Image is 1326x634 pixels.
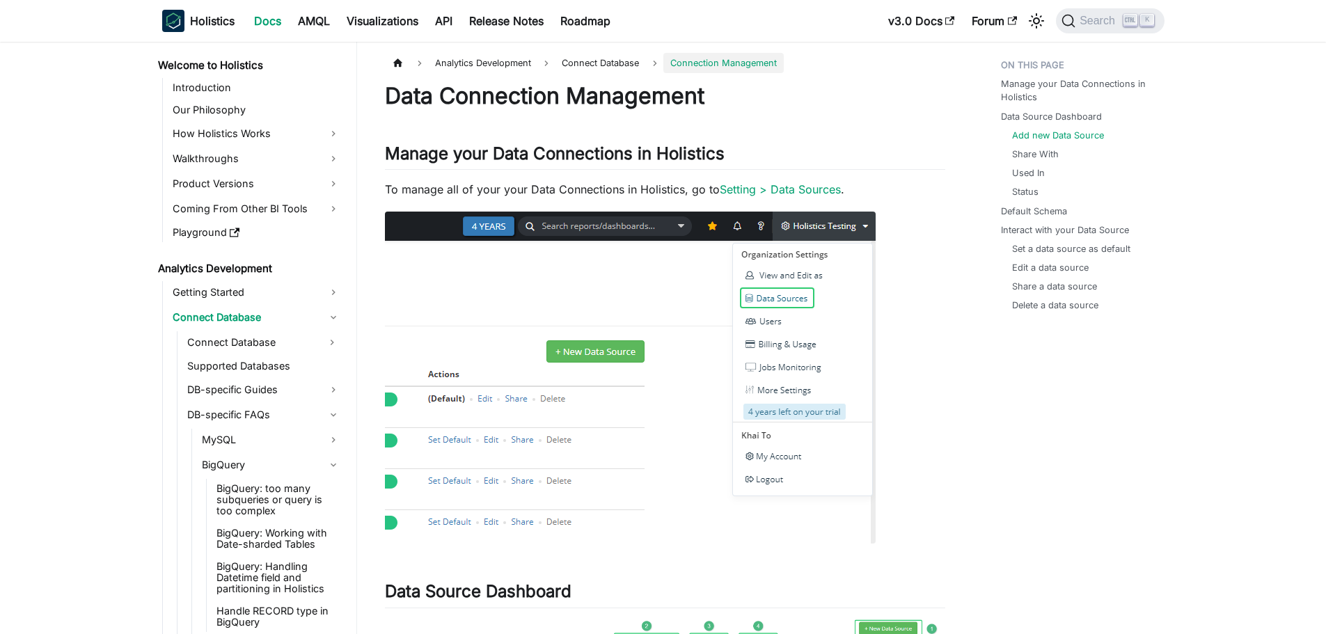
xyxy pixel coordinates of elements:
a: BigQuery: Handling Datetime field and partitioning in Holistics [212,557,345,599]
a: AMQL [290,10,338,32]
a: v3.0 Docs [880,10,963,32]
h1: Data Connection Management [385,82,945,110]
a: Roadmap [552,10,619,32]
a: Handle RECORD type in BigQuery [212,601,345,632]
h2: Manage your Data Connections in Holistics [385,143,945,170]
a: Walkthroughs [168,148,345,170]
a: Analytics Development [154,259,345,278]
a: DB-specific FAQs [183,404,345,426]
a: API [427,10,461,32]
nav: Docs sidebar [148,42,357,634]
a: Coming From Other BI Tools [168,198,345,220]
a: HolisticsHolistics [162,10,235,32]
a: How Holistics Works [168,122,345,145]
a: Supported Databases [183,356,345,376]
a: DB-specific Guides [183,379,345,401]
nav: Breadcrumbs [385,53,945,73]
a: Welcome to Holistics [154,56,345,75]
a: Used In [1012,166,1045,180]
a: Connect Database [168,306,345,328]
a: Our Philosophy [168,100,345,120]
a: Default Schema [1001,205,1067,218]
a: Add new Data Source [1012,129,1104,142]
a: Product Versions [168,173,345,195]
button: Search (Ctrl+K) [1056,8,1164,33]
a: Home page [385,53,411,73]
a: Delete a data source [1012,299,1098,312]
a: Forum [963,10,1025,32]
h2: Data Source Dashboard [385,581,945,608]
a: Data Source Dashboard [1001,110,1102,123]
button: Switch between dark and light mode (currently light mode) [1025,10,1048,32]
p: To manage all of your your Data Connections in Holistics, go to . [385,181,945,198]
b: Holistics [190,13,235,29]
a: MySQL [198,429,345,451]
a: Set a data source as default [1012,242,1130,255]
span: Connect Database [555,53,646,73]
a: Getting Started [168,281,345,303]
a: BigQuery [198,454,345,476]
a: Share a data source [1012,280,1097,293]
a: Manage your Data Connections in Holistics [1001,77,1156,104]
a: Setting > Data Sources [720,182,841,196]
a: Connect Database [183,331,319,354]
a: Share With [1012,148,1059,161]
a: BigQuery: too many subqueries or query is too complex [212,479,345,521]
button: Expand sidebar category 'Connect Database' [319,331,345,354]
a: Interact with your Data Source [1001,223,1129,237]
a: Visualizations [338,10,427,32]
span: Connection Management [663,53,784,73]
a: Introduction [168,78,345,97]
kbd: K [1140,14,1154,26]
a: Playground [168,223,345,242]
img: Holistics [162,10,184,32]
span: Analytics Development [428,53,538,73]
a: Status [1012,185,1039,198]
a: Docs [246,10,290,32]
span: Search [1075,15,1123,27]
a: Release Notes [461,10,552,32]
a: BigQuery: Working with Date-sharded Tables [212,523,345,554]
a: Edit a data source [1012,261,1089,274]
